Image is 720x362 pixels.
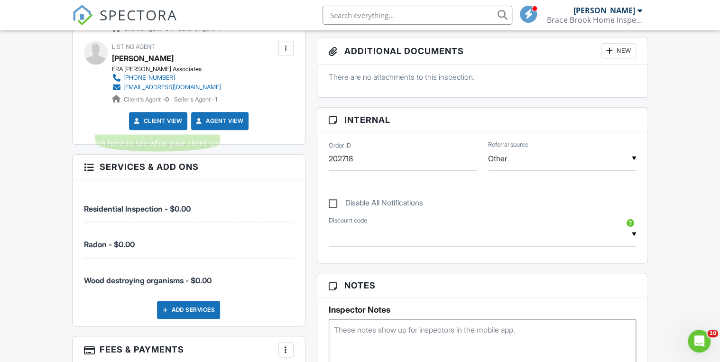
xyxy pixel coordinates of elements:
[329,198,423,210] label: Disable All Notifications
[100,5,177,25] span: SPECTORA
[72,13,177,33] a: SPECTORA
[547,15,642,25] div: Brace Brook Home Inspections LLC.
[329,141,351,150] label: Order ID
[72,5,93,26] img: The Best Home Inspection Software - Spectora
[84,186,294,222] li: Service: Residential Inspection
[84,204,191,213] span: Residential Inspection - $0.00
[174,96,217,103] span: Seller's Agent -
[329,216,367,225] label: Discount code
[112,73,221,83] a: [PHONE_NUMBER]
[112,65,229,73] div: ERA [PERSON_NAME] Associates
[219,25,221,32] strong: 1
[165,96,169,103] strong: 0
[132,116,183,126] a: Client View
[317,108,647,132] h3: Internal
[707,330,718,337] span: 10
[84,276,212,285] span: Wood destroying organisms - $0.00
[112,83,221,92] a: [EMAIL_ADDRESS][DOMAIN_NAME]
[601,43,636,58] div: New
[84,240,135,249] span: Radon - $0.00
[157,301,220,319] div: Add Services
[124,96,170,103] span: Client's Agent -
[73,155,305,179] h3: Services & Add ons
[317,273,647,298] h3: Notes
[215,96,217,103] strong: 1
[329,72,636,82] p: There are no attachments to this inspection.
[112,43,155,50] span: Listing Agent
[84,258,294,293] li: Service: Wood destroying organisms
[317,37,647,65] h3: Additional Documents
[323,6,512,25] input: Search everything...
[112,51,174,65] a: [PERSON_NAME]
[488,140,528,149] label: Referral source
[178,25,221,32] span: Seller's Agent -
[573,6,635,15] div: [PERSON_NAME]
[123,84,221,91] div: [EMAIL_ADDRESS][DOMAIN_NAME]
[84,222,294,258] li: Service: Radon
[329,305,636,315] h5: Inspector Notes
[123,74,175,82] div: [PHONE_NUMBER]
[688,330,711,353] iframe: Intercom live chat
[194,116,243,126] a: Agent View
